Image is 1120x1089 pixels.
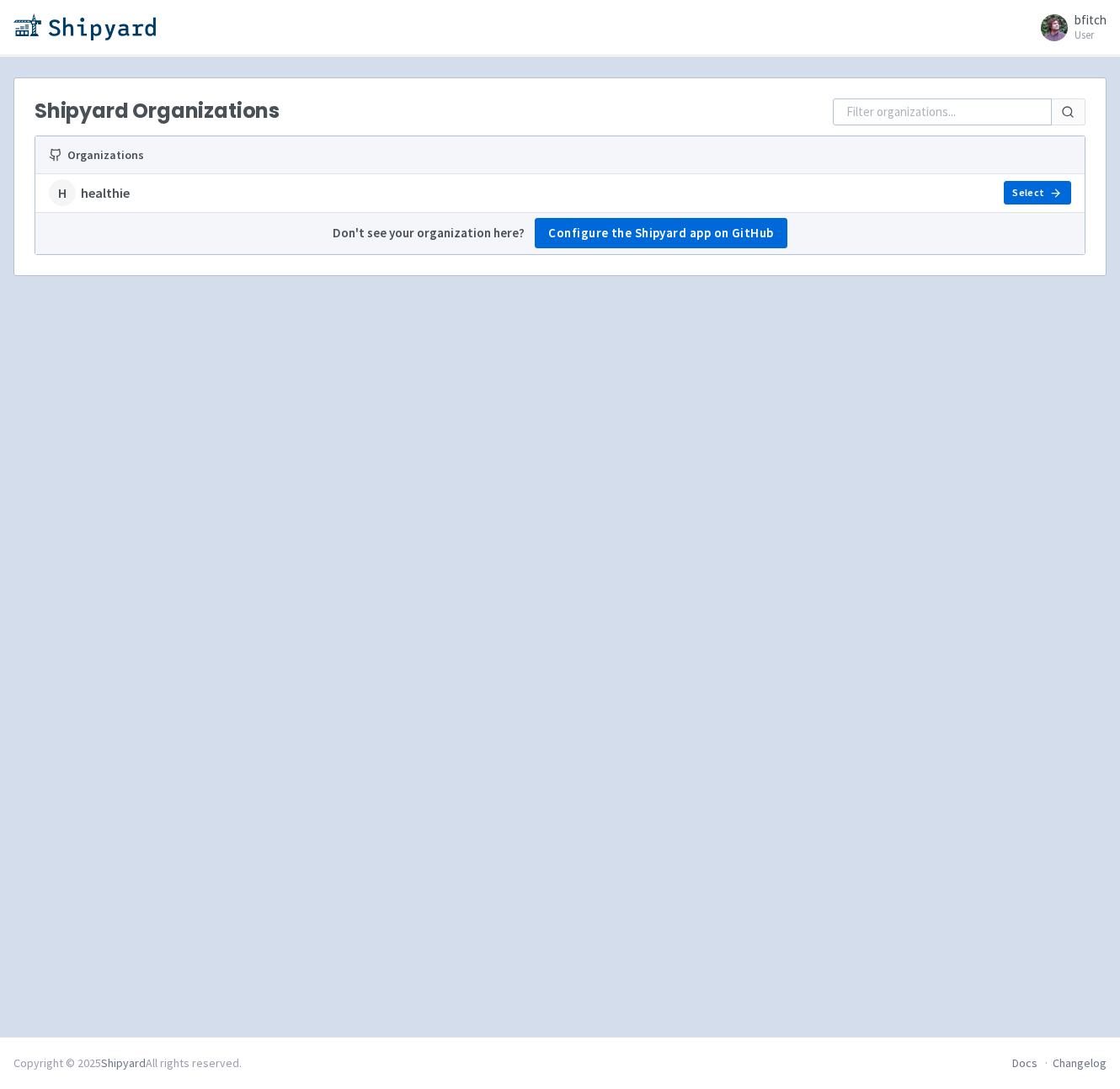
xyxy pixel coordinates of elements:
strong: healthie [81,183,130,203]
span: bfitch [1075,12,1107,28]
input: Filter organizations... [833,98,1052,125]
a: Configure the Shipyard app on GitHub [535,218,787,248]
div: H [49,179,76,206]
div: Organizations [49,146,627,164]
a: Changelog [1053,1055,1107,1070]
h1: Shipyard Organizations [35,99,280,123]
a: bfitch User [1031,13,1107,40]
small: User [1075,29,1107,40]
a: Select [1004,181,1071,205]
a: Docs [1012,1055,1037,1070]
strong: Don't see your organization here? [333,224,525,243]
a: Shipyard [101,1055,146,1070]
svg: GitHub [49,148,62,162]
img: Shipyard logo [13,13,156,40]
div: Copyright © 2025 All rights reserved. [13,1054,242,1072]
